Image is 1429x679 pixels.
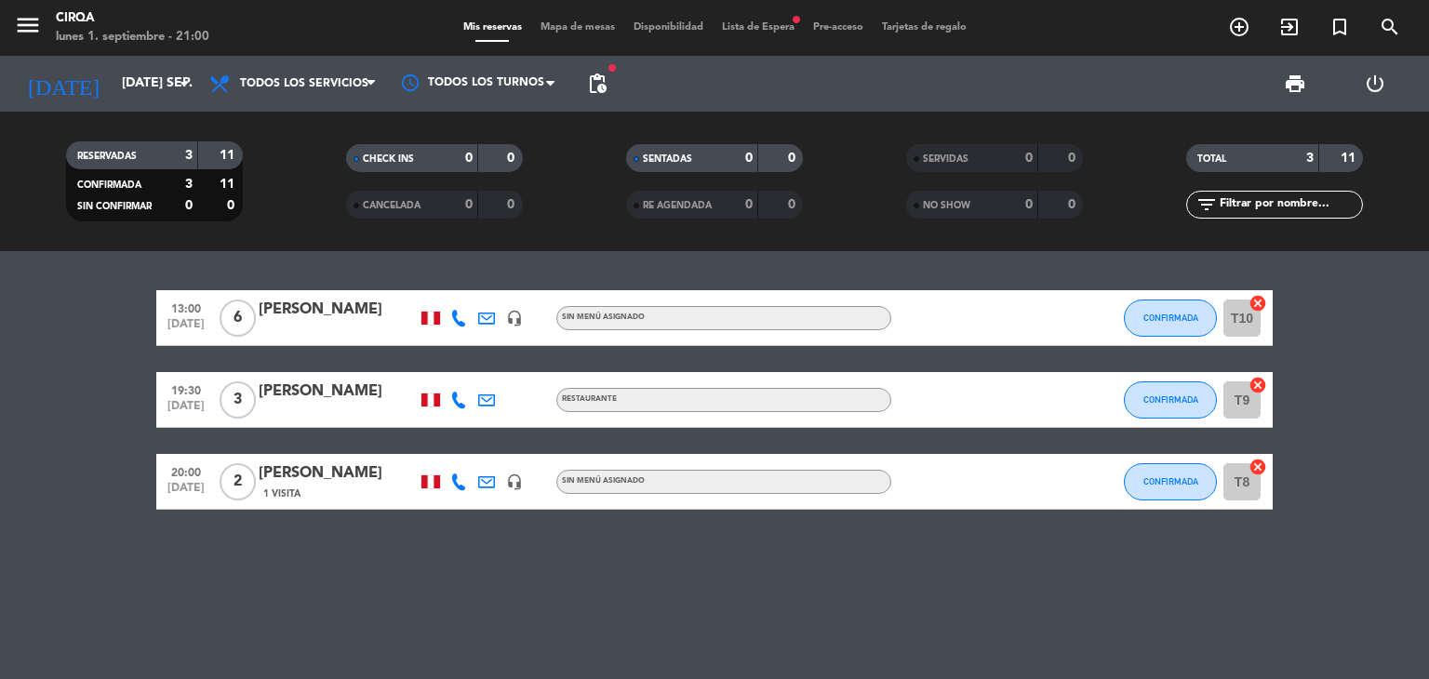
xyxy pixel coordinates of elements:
strong: 3 [1306,152,1314,165]
span: fiber_manual_record [791,14,802,25]
button: CONFIRMADA [1124,463,1217,500]
span: pending_actions [586,73,608,95]
i: power_settings_new [1364,73,1386,95]
span: fiber_manual_record [607,62,618,73]
span: 3 [220,381,256,419]
span: Mis reservas [454,22,531,33]
span: RE AGENDADA [643,201,712,210]
span: TOTAL [1197,154,1226,164]
span: CHECK INS [363,154,414,164]
span: SENTADAS [643,154,692,164]
span: print [1284,73,1306,95]
div: [PERSON_NAME] [259,461,417,486]
strong: 3 [185,149,193,162]
i: search [1379,16,1401,38]
span: Tarjetas de regalo [873,22,976,33]
span: CANCELADA [363,201,421,210]
span: Todos los servicios [240,77,368,90]
strong: 0 [1025,152,1033,165]
span: CONFIRMADA [1143,394,1198,405]
strong: 11 [220,178,238,191]
strong: 11 [220,149,238,162]
i: arrow_drop_down [173,73,195,95]
strong: 0 [788,152,799,165]
span: NO SHOW [923,201,970,210]
input: Filtrar por nombre... [1218,194,1362,215]
button: menu [14,11,42,46]
span: CONFIRMADA [1143,313,1198,323]
span: 13:00 [163,297,209,318]
span: 2 [220,463,256,500]
strong: 11 [1341,152,1359,165]
div: [PERSON_NAME] [259,379,417,404]
div: lunes 1. septiembre - 21:00 [56,28,209,47]
i: cancel [1249,458,1267,476]
strong: 0 [507,198,518,211]
i: exit_to_app [1278,16,1301,38]
span: Mapa de mesas [531,22,624,33]
strong: 3 [185,178,193,191]
div: LOG OUT [1335,56,1415,112]
strong: 0 [227,199,238,212]
strong: 0 [745,152,753,165]
span: RESERVADAS [77,152,137,161]
i: filter_list [1195,193,1218,216]
span: SERVIDAS [923,154,968,164]
button: CONFIRMADA [1124,300,1217,337]
strong: 0 [1025,198,1033,211]
i: headset_mic [506,473,523,490]
strong: 0 [465,198,473,211]
strong: 0 [745,198,753,211]
i: [DATE] [14,63,113,104]
span: Restaurante [562,395,617,403]
span: Sin menú asignado [562,313,645,321]
i: add_circle_outline [1228,16,1250,38]
strong: 0 [465,152,473,165]
div: [PERSON_NAME] [259,298,417,322]
button: CONFIRMADA [1124,381,1217,419]
span: Pre-acceso [804,22,873,33]
i: headset_mic [506,310,523,326]
div: CIRQA [56,9,209,28]
span: 19:30 [163,379,209,400]
strong: 0 [1068,152,1079,165]
span: [DATE] [163,482,209,503]
i: cancel [1249,294,1267,313]
strong: 0 [788,198,799,211]
strong: 0 [185,199,193,212]
strong: 0 [507,152,518,165]
span: 6 [220,300,256,337]
span: SIN CONFIRMAR [77,202,152,211]
span: CONFIRMADA [1143,476,1198,486]
i: cancel [1249,376,1267,394]
span: Lista de Espera [713,22,804,33]
span: [DATE] [163,318,209,339]
span: [DATE] [163,400,209,421]
span: CONFIRMADA [77,180,141,190]
span: 20:00 [163,460,209,482]
span: 1 Visita [263,486,300,501]
span: Sin menú asignado [562,477,645,485]
strong: 0 [1068,198,1079,211]
span: Disponibilidad [624,22,713,33]
i: turned_in_not [1329,16,1351,38]
i: menu [14,11,42,39]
